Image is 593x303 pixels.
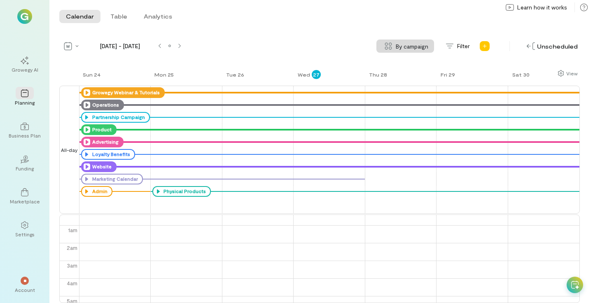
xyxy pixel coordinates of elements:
div: Thu [369,71,379,78]
div: Loyalty Benefits [81,149,135,160]
a: Settings [10,214,40,244]
div: Partnership Campaign [81,112,150,123]
div: 30 [522,70,531,79]
div: Sat [512,71,522,78]
a: August 30, 2025 [508,69,532,86]
div: Sun [83,71,93,78]
div: 3am [65,261,79,270]
div: Advertising [81,137,124,147]
div: Growegy Webinar & Tutorials [81,87,165,98]
div: Physical Products [161,188,206,195]
a: August 27, 2025 [294,69,322,86]
span: Learn how it works [517,3,567,12]
div: Marketplace [10,198,40,205]
div: Advertising [90,139,119,145]
div: Wed [298,71,310,78]
span: All-day [59,146,79,154]
div: Growegy Webinar & Tutorials [90,89,160,96]
div: Growegy AI [12,66,38,73]
div: Unscheduled [525,40,580,53]
a: August 29, 2025 [437,69,458,86]
a: August 28, 2025 [365,69,390,86]
div: Planning [15,99,35,106]
div: Physical Products [152,186,211,197]
div: Business Plan [9,132,41,139]
div: 4am [65,279,79,287]
span: Filter [457,42,470,50]
div: 24 [93,70,102,79]
div: Admin [81,186,112,197]
div: Show columns [556,68,580,79]
button: Calendar [59,10,100,23]
div: Admin [90,188,107,195]
div: 28 [379,70,388,79]
div: Account [15,287,35,293]
div: Marketing Calendar [90,176,138,182]
div: Funding [16,165,34,172]
a: Planning [10,83,40,112]
div: Fri [441,71,447,78]
div: Operations [90,102,119,108]
div: Website [90,163,112,170]
a: August 25, 2025 [150,69,177,86]
div: Mon [154,71,166,78]
button: Analytics [137,10,179,23]
a: August 24, 2025 [79,69,103,86]
a: Marketplace [10,182,40,211]
div: 27 [312,70,321,79]
span: [DATE] - [DATE] [85,42,155,50]
a: Growegy AI [10,50,40,79]
div: Operations [81,100,124,110]
div: 29 [447,70,456,79]
div: 26 [236,70,245,79]
div: Tue [226,71,236,78]
div: 25 [166,70,175,79]
div: Settings [15,231,35,238]
a: August 26, 2025 [222,69,247,86]
a: Funding [10,149,40,178]
div: Product [90,126,112,133]
div: Website [81,161,117,172]
div: 1am [66,226,79,234]
div: Marketing Calendar [81,174,143,184]
div: Loyalty Benefits [90,151,130,158]
div: 2am [65,243,79,252]
a: Business Plan [10,116,40,145]
div: Product [81,124,117,135]
div: Partnership Campaign [90,114,145,121]
div: View [566,70,578,77]
button: Table [104,10,134,23]
div: Add new program [478,40,491,53]
span: By campaign [396,42,428,51]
